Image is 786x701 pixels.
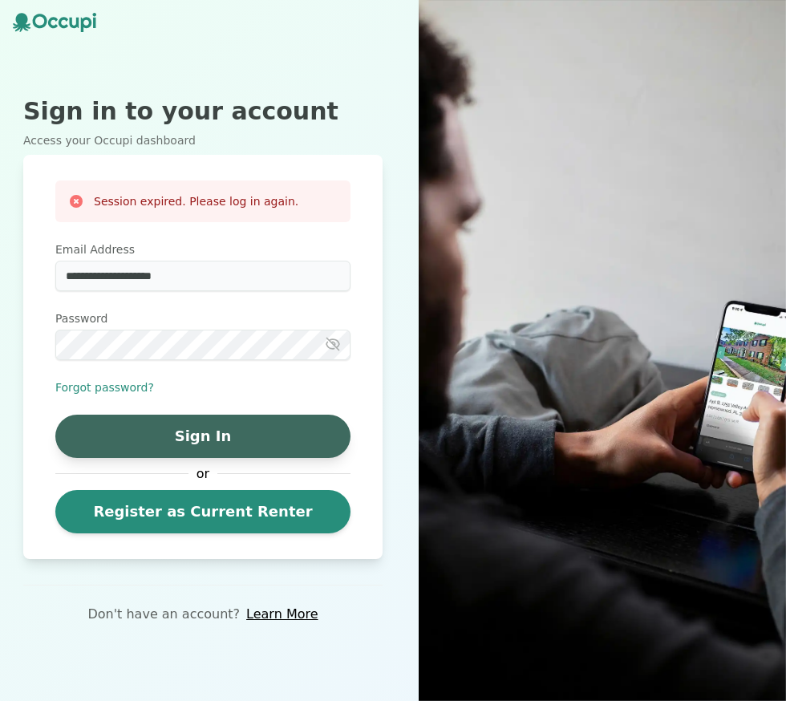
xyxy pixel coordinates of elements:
label: Password [55,310,350,326]
span: or [188,464,217,484]
h2: Sign in to your account [23,97,383,126]
a: Learn More [246,605,318,624]
h3: Session expired. Please log in again. [94,193,298,209]
label: Email Address [55,241,350,257]
button: Sign In [55,415,350,458]
a: Register as Current Renter [55,490,350,533]
p: Access your Occupi dashboard [23,132,383,148]
p: Don't have an account? [87,605,240,624]
button: Forgot password? [55,379,154,395]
